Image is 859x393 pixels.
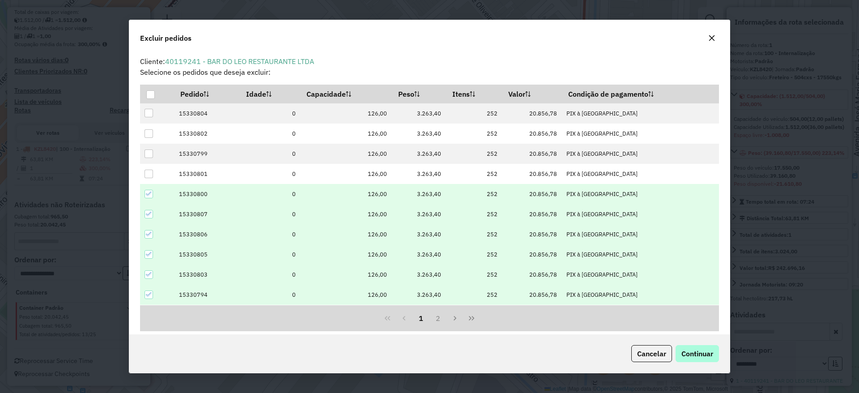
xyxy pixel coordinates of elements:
[447,310,464,327] button: Next Page
[412,310,429,327] button: 1
[140,67,719,77] p: Selecione os pedidos que deseja excluir:
[502,224,562,244] td: 20.856,78
[300,124,392,144] td: 126,00
[240,144,300,164] td: 0
[240,184,300,204] td: 0
[240,124,300,144] td: 0
[165,57,314,66] a: 40119241 - BAR DO LEO RESTAURANTE LTDA
[502,124,562,144] td: 20.856,78
[446,164,502,184] td: 252
[240,224,300,244] td: 0
[140,57,314,66] span: Cliente:
[446,144,502,164] td: 252
[392,164,446,184] td: 3.263,40
[446,244,502,265] td: 252
[392,184,446,204] td: 3.263,40
[502,144,562,164] td: 20.856,78
[300,204,392,224] td: 126,00
[392,265,446,285] td: 3.263,40
[562,244,719,265] td: PIX à [GEOGRAPHIC_DATA]
[392,85,446,103] th: Peso
[240,244,300,265] td: 0
[446,204,502,224] td: 252
[502,204,562,224] td: 20.856,78
[392,124,446,144] td: 3.263,40
[562,144,719,164] td: PIX à [GEOGRAPHIC_DATA]
[392,144,446,164] td: 3.263,40
[300,164,392,184] td: 126,00
[300,184,392,204] td: 126,00
[392,103,446,124] td: 3.263,40
[174,265,240,285] td: 15330803
[562,224,719,244] td: PIX à [GEOGRAPHIC_DATA]
[174,184,240,204] td: 15330800
[140,33,191,43] span: Excluir pedidos
[300,285,392,305] td: 126,00
[446,124,502,144] td: 252
[681,349,713,358] span: Continuar
[502,164,562,184] td: 20.856,78
[174,85,240,103] th: Pedido
[392,224,446,244] td: 3.263,40
[502,285,562,305] td: 20.856,78
[392,204,446,224] td: 3.263,40
[446,184,502,204] td: 252
[240,285,300,305] td: 0
[174,224,240,244] td: 15330806
[562,184,719,204] td: PIX à [GEOGRAPHIC_DATA]
[502,265,562,285] td: 20.856,78
[502,244,562,265] td: 20.856,78
[446,85,502,103] th: Itens
[300,265,392,285] td: 126,00
[300,144,392,164] td: 126,00
[562,285,719,305] td: PIX à [GEOGRAPHIC_DATA]
[174,144,240,164] td: 15330799
[392,244,446,265] td: 3.263,40
[300,224,392,244] td: 126,00
[240,103,300,124] td: 0
[502,85,562,103] th: Valor
[174,285,240,305] td: 15330794
[676,345,719,362] button: Continuar
[300,103,392,124] td: 126,00
[446,103,502,124] td: 252
[174,204,240,224] td: 15330807
[562,124,719,144] td: PIX à [GEOGRAPHIC_DATA]
[463,310,480,327] button: Last Page
[562,204,719,224] td: PIX à [GEOGRAPHIC_DATA]
[446,285,502,305] td: 252
[562,85,719,103] th: Condição de pagamento
[637,349,666,358] span: Cancelar
[446,224,502,244] td: 252
[562,164,719,184] td: PIX à [GEOGRAPHIC_DATA]
[240,204,300,224] td: 0
[240,265,300,285] td: 0
[502,184,562,204] td: 20.856,78
[174,124,240,144] td: 15330802
[174,244,240,265] td: 15330805
[429,310,447,327] button: 2
[562,103,719,124] td: PIX à [GEOGRAPHIC_DATA]
[502,103,562,124] td: 20.856,78
[240,85,300,103] th: Idade
[300,85,392,103] th: Capacidade
[392,285,446,305] td: 3.263,40
[631,345,672,362] button: Cancelar
[300,244,392,265] td: 126,00
[174,164,240,184] td: 15330801
[562,265,719,285] td: PIX à [GEOGRAPHIC_DATA]
[240,164,300,184] td: 0
[174,103,240,124] td: 15330804
[446,265,502,285] td: 252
